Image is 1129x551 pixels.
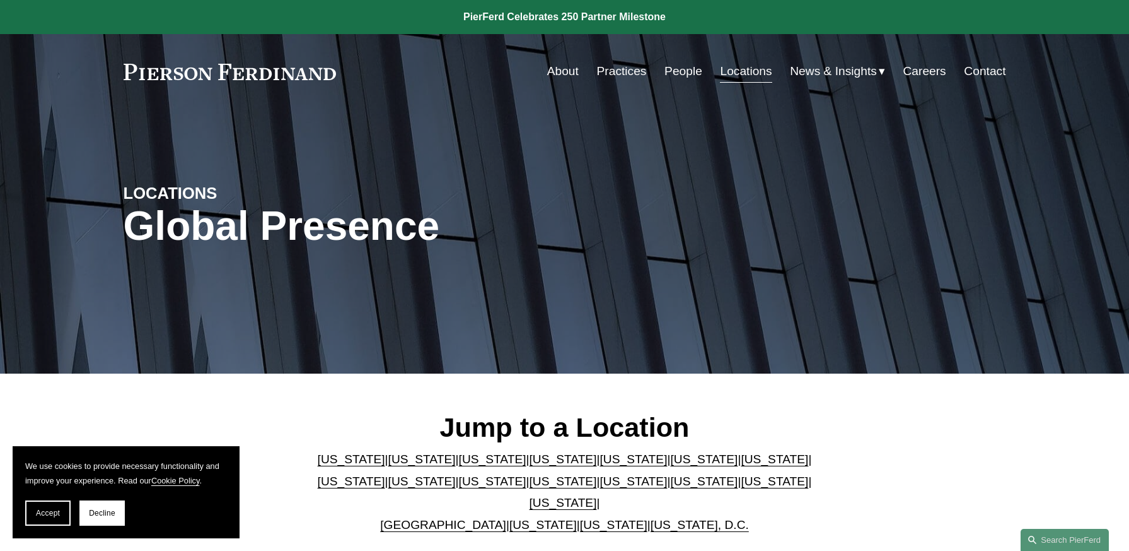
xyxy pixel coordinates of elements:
a: [US_STATE] [388,453,456,466]
a: Search this site [1021,529,1109,551]
button: Accept [25,501,71,526]
p: We use cookies to provide necessary functionality and improve your experience. Read our . [25,459,227,488]
a: [US_STATE] [318,475,385,488]
p: | | | | | | | | | | | | | | | | | | [307,449,822,536]
a: About [547,59,579,83]
a: [US_STATE], D.C. [651,518,749,531]
a: [US_STATE] [741,453,808,466]
a: [US_STATE] [459,475,526,488]
a: [US_STATE] [599,453,667,466]
a: [US_STATE] [741,475,808,488]
a: [US_STATE] [509,518,577,531]
button: Decline [79,501,125,526]
a: [US_STATE] [580,518,647,531]
a: folder dropdown [790,59,885,83]
a: People [664,59,702,83]
h2: Jump to a Location [307,411,822,444]
h4: LOCATIONS [124,183,344,203]
a: Cookie Policy [151,476,200,485]
a: Careers [903,59,946,83]
a: [US_STATE] [670,453,738,466]
a: [US_STATE] [388,475,456,488]
a: [US_STATE] [530,453,597,466]
a: [US_STATE] [459,453,526,466]
span: Accept [36,509,60,518]
span: Decline [89,509,115,518]
a: [GEOGRAPHIC_DATA] [380,518,506,531]
a: Practices [597,59,647,83]
a: [US_STATE] [599,475,667,488]
a: Locations [720,59,772,83]
section: Cookie banner [13,446,240,538]
a: [US_STATE] [318,453,385,466]
a: [US_STATE] [530,496,597,509]
h1: Global Presence [124,203,712,249]
a: [US_STATE] [530,475,597,488]
a: Contact [964,59,1005,83]
a: [US_STATE] [670,475,738,488]
span: News & Insights [790,61,877,83]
